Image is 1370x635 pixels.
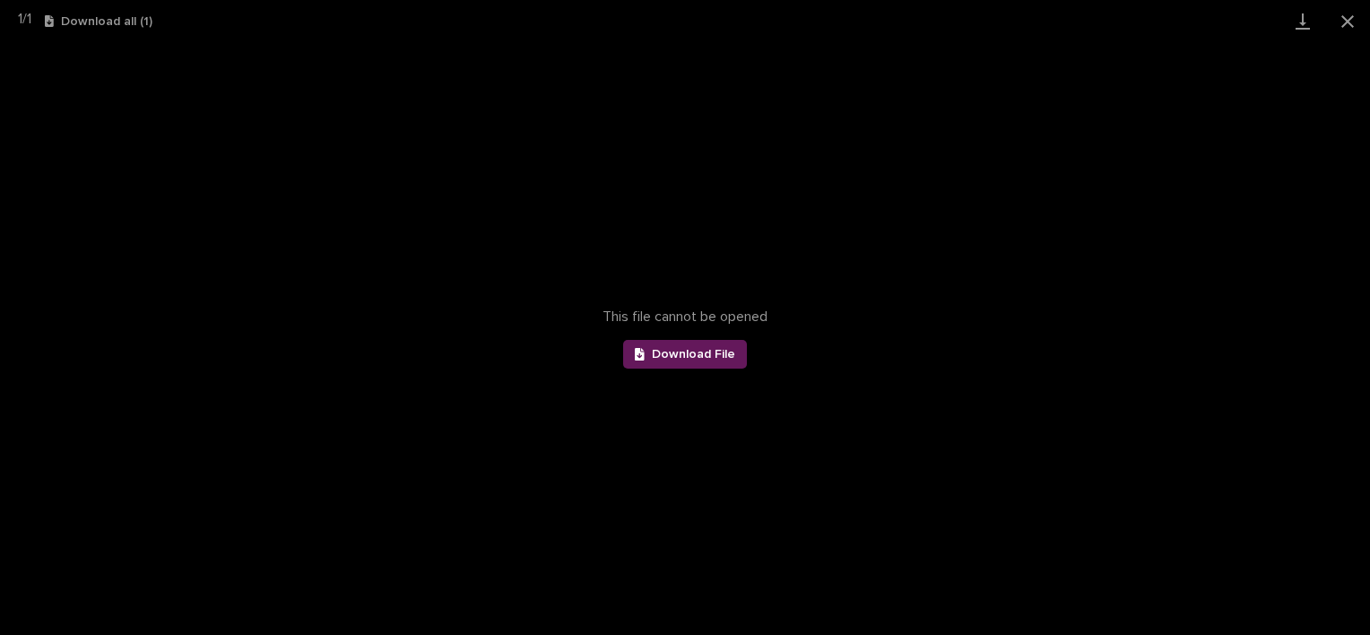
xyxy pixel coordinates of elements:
button: Download all (1) [45,15,152,28]
span: 1 [18,12,22,26]
span: 1 [27,12,31,26]
a: Download File [623,340,747,369]
span: This file cannot be opened [603,309,767,326]
span: Download File [652,348,735,361]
